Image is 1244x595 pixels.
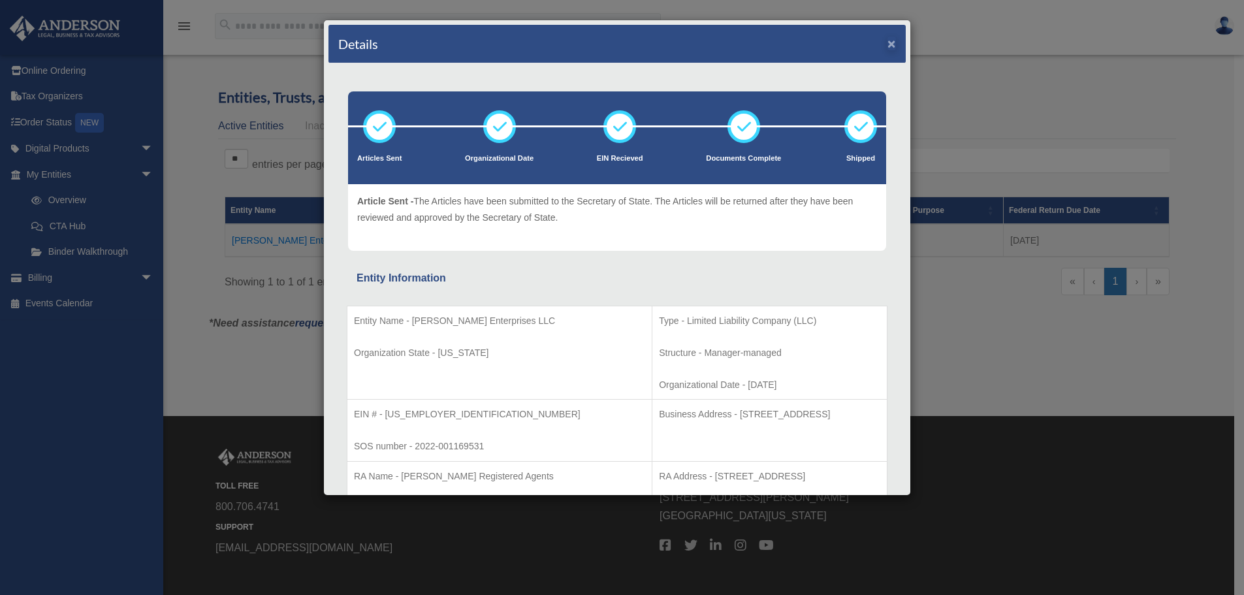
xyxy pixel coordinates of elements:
[887,37,896,50] button: ×
[659,345,880,361] p: Structure - Manager-managed
[354,438,645,455] p: SOS number - 2022-001169531
[357,152,402,165] p: Articles Sent
[597,152,643,165] p: EIN Recieved
[659,377,880,393] p: Organizational Date - [DATE]
[357,196,413,206] span: Article Sent -
[357,269,878,287] div: Entity Information
[465,152,534,165] p: Organizational Date
[354,406,645,423] p: EIN # - [US_EMPLOYER_IDENTIFICATION_NUMBER]
[659,313,880,329] p: Type - Limited Liability Company (LLC)
[844,152,877,165] p: Shipped
[659,468,880,485] p: RA Address - [STREET_ADDRESS]
[706,152,781,165] p: Documents Complete
[354,313,645,329] p: Entity Name - [PERSON_NAME] Enterprises LLC
[659,406,880,423] p: Business Address - [STREET_ADDRESS]
[354,345,645,361] p: Organization State - [US_STATE]
[357,193,877,225] p: The Articles have been submitted to the Secretary of State. The Articles will be returned after t...
[354,468,645,485] p: RA Name - [PERSON_NAME] Registered Agents
[338,35,378,53] h4: Details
